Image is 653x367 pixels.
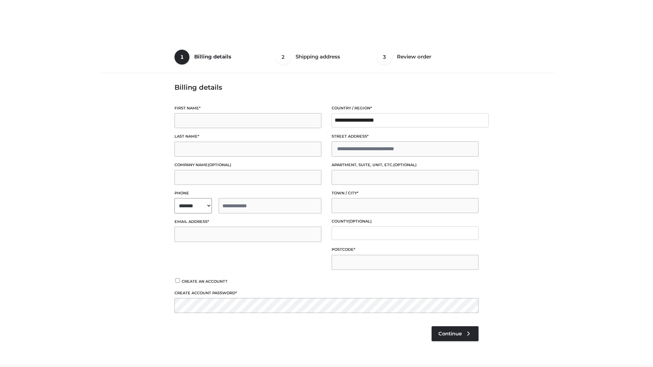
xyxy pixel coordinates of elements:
label: Last name [174,133,321,140]
span: Create an account? [182,279,228,284]
label: First name [174,105,321,111]
span: Shipping address [296,53,340,60]
span: (optional) [348,219,372,224]
h3: Billing details [174,83,479,91]
label: Town / City [332,190,479,196]
a: Continue [432,326,479,341]
label: County [332,218,479,225]
label: Postcode [332,246,479,253]
label: Create account password [174,290,479,296]
input: Create an account? [174,278,181,283]
label: Country / Region [332,105,479,111]
label: Apartment, suite, unit, etc. [332,162,479,168]
label: Company name [174,162,321,168]
span: Continue [438,331,462,337]
span: (optional) [393,162,417,167]
span: Billing details [194,53,231,60]
span: 3 [377,50,392,65]
label: Street address [332,133,479,140]
span: 1 [174,50,189,65]
label: Phone [174,190,321,196]
span: Review order [397,53,431,60]
span: (optional) [208,162,231,167]
label: Email address [174,219,321,225]
span: 2 [276,50,291,65]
